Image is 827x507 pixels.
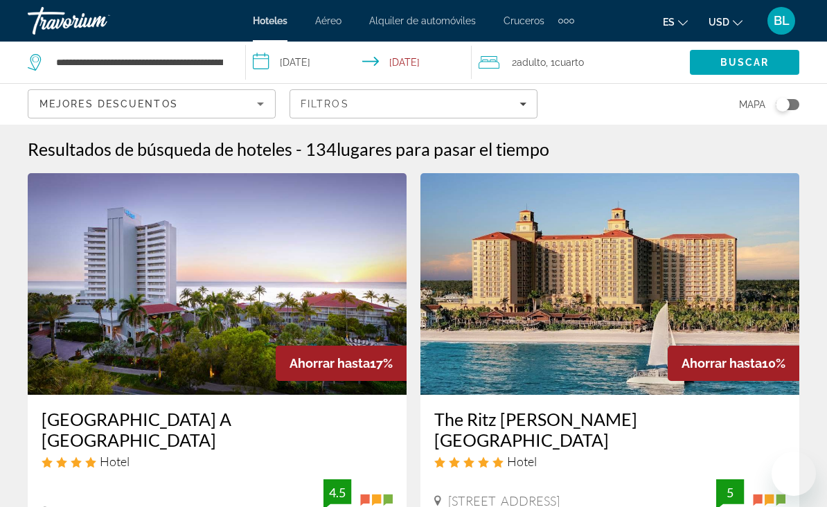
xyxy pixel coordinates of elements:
[682,356,762,371] span: Ahorrar hasta
[720,57,770,68] span: Buscar
[28,3,166,39] a: Travorium
[100,454,130,469] span: Hotel
[504,15,544,26] a: Cruceros
[369,15,476,26] a: Alquiler de automóviles
[690,50,799,75] button: Search
[763,6,799,35] button: User Menu
[716,484,744,501] div: 5
[253,15,287,26] a: Hoteles
[290,356,370,371] span: Ahorrar hasta
[517,57,546,68] span: Adulto
[28,173,407,395] img: LaPlaya Beach & Golf Resort A Noble House Resort
[434,454,785,469] div: 5 star Hotel
[39,96,264,112] mat-select: Sort by
[668,346,799,381] div: 10%
[246,42,471,83] button: Select check in and out date
[55,52,224,73] input: Search hotel destination
[301,98,349,109] span: Filtros
[276,346,407,381] div: 17%
[663,12,688,32] button: Change language
[323,484,351,501] div: 4.5
[709,17,729,28] span: USD
[39,98,178,109] span: Mejores descuentos
[663,17,675,28] span: es
[434,409,785,450] a: The Ritz [PERSON_NAME][GEOGRAPHIC_DATA]
[42,454,393,469] div: 4 star Hotel
[774,14,790,28] span: BL
[555,57,584,68] span: Cuarto
[42,409,393,450] a: [GEOGRAPHIC_DATA] A [GEOGRAPHIC_DATA]
[315,15,341,26] a: Aéreo
[512,53,546,72] span: 2
[472,42,690,83] button: Travelers: 2 adults, 0 children
[296,139,302,159] span: -
[558,10,574,32] button: Extra navigation items
[290,89,537,118] button: Filters
[765,98,799,111] button: Toggle map
[772,452,816,496] iframe: Button to launch messaging window
[420,173,799,395] img: The Ritz Carlton Naples
[739,95,765,114] span: Mapa
[709,12,742,32] button: Change currency
[507,454,537,469] span: Hotel
[546,53,584,72] span: , 1
[337,139,549,159] span: lugares para pasar el tiempo
[305,139,549,159] h2: 134
[28,139,292,159] h1: Resultados de búsqueda de hoteles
